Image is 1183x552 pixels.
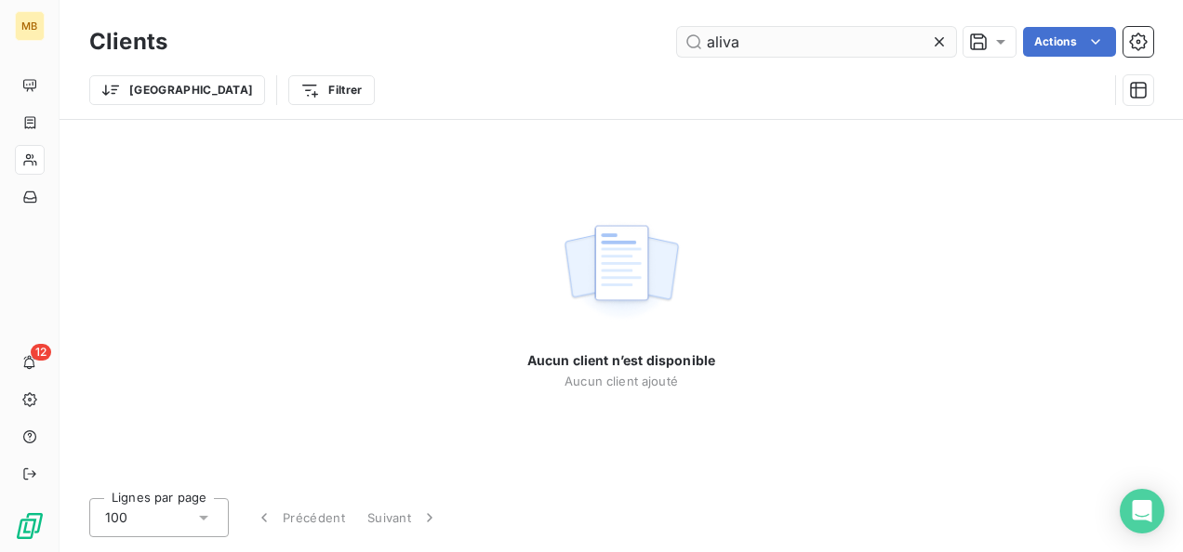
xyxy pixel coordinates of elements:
img: empty state [562,215,681,330]
button: [GEOGRAPHIC_DATA] [89,75,265,105]
button: Précédent [244,498,356,537]
img: Logo LeanPay [15,511,45,541]
button: Filtrer [288,75,374,105]
button: Suivant [356,498,450,537]
span: 100 [105,508,127,527]
input: Rechercher [677,27,956,57]
div: MB [15,11,45,41]
div: Open Intercom Messenger [1120,489,1164,533]
span: 12 [31,344,51,361]
h3: Clients [89,25,167,59]
button: Actions [1023,27,1116,57]
span: Aucun client ajouté [565,374,678,388]
span: Aucun client n’est disponible [527,351,715,370]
